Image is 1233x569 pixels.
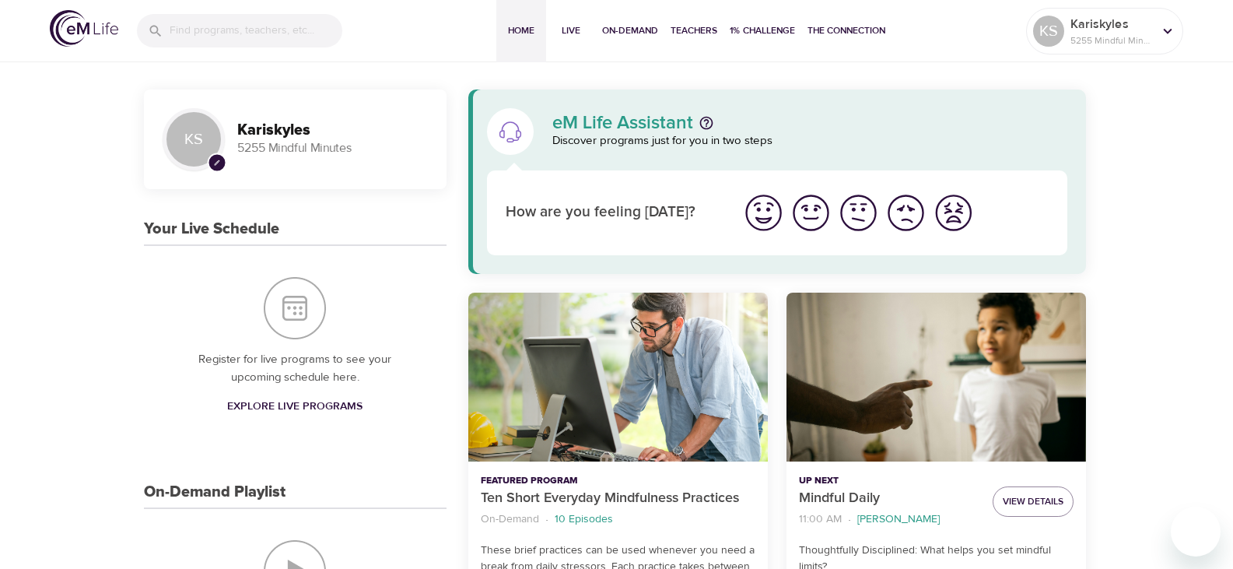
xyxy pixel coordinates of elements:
[144,483,285,501] h3: On-Demand Playlist
[163,108,225,170] div: KS
[555,511,613,528] p: 10 Episodes
[170,14,342,47] input: Find programs, teachers, etc...
[552,114,693,132] p: eM Life Assistant
[175,351,415,386] p: Register for live programs to see your upcoming schedule here.
[742,191,785,234] img: great
[857,511,940,528] p: [PERSON_NAME]
[799,488,980,509] p: Mindful Daily
[993,486,1074,517] button: View Details
[545,509,548,530] li: ·
[237,121,428,139] h3: Kariskyles
[932,191,975,234] img: worst
[671,23,717,39] span: Teachers
[807,23,885,39] span: The Connection
[1003,493,1063,510] span: View Details
[1070,33,1153,47] p: 5255 Mindful Minutes
[837,191,880,234] img: ok
[503,23,540,39] span: Home
[506,202,721,224] p: How are you feeling [DATE]?
[730,23,795,39] span: 1% Challenge
[468,293,768,462] button: Ten Short Everyday Mindfulness Practices
[602,23,658,39] span: On-Demand
[481,511,539,528] p: On-Demand
[799,474,980,488] p: Up Next
[481,488,755,509] p: Ten Short Everyday Mindfulness Practices
[221,392,369,421] a: Explore Live Programs
[227,397,363,416] span: Explore Live Programs
[552,132,1068,150] p: Discover programs just for you in two steps
[1070,15,1153,33] p: Kariskyles
[498,119,523,144] img: eM Life Assistant
[50,10,118,47] img: logo
[799,511,842,528] p: 11:00 AM
[848,509,851,530] li: ·
[835,189,882,237] button: I'm feeling ok
[740,189,787,237] button: I'm feeling great
[787,189,835,237] button: I'm feeling good
[930,189,977,237] button: I'm feeling worst
[786,293,1086,462] button: Mindful Daily
[1171,507,1221,557] iframe: Button to launch messaging window
[882,189,930,237] button: I'm feeling bad
[264,277,326,339] img: Your Live Schedule
[790,191,832,234] img: good
[799,509,980,530] nav: breadcrumb
[884,191,927,234] img: bad
[144,220,279,238] h3: Your Live Schedule
[552,23,590,39] span: Live
[481,509,755,530] nav: breadcrumb
[237,139,428,157] p: 5255 Mindful Minutes
[1033,16,1064,47] div: KS
[481,474,755,488] p: Featured Program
